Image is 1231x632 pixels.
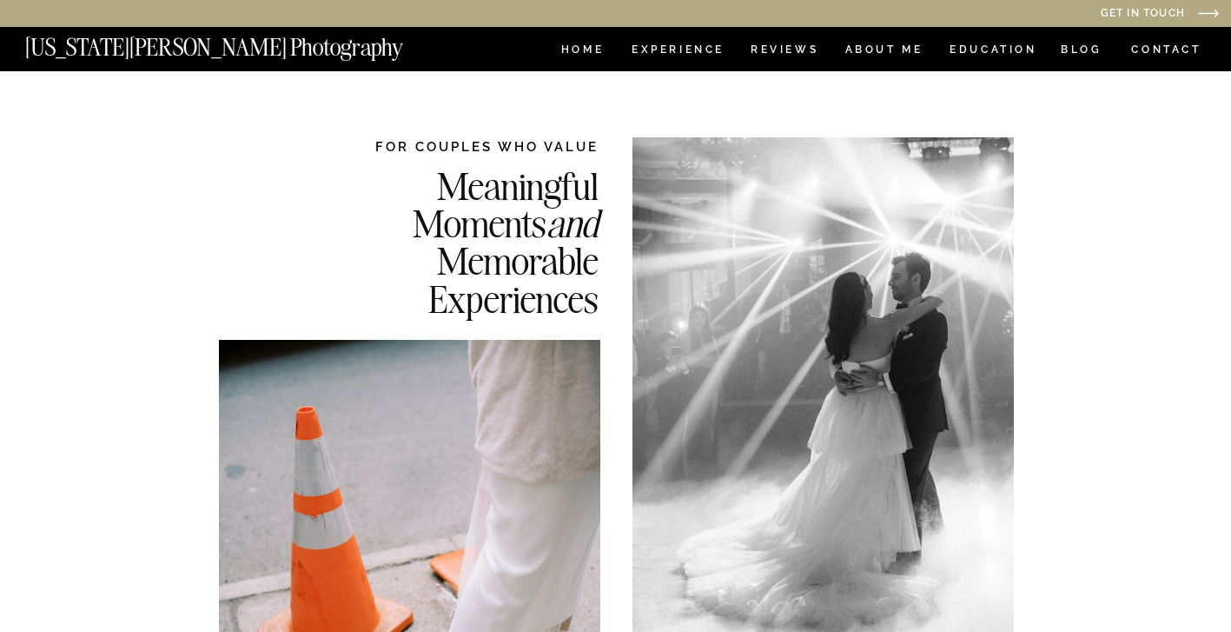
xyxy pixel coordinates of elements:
a: ABOUT ME [844,44,923,59]
a: CONTACT [1130,40,1202,59]
i: and [546,199,599,247]
a: Experience [632,44,723,59]
a: HOME [558,44,607,59]
a: BLOG [1061,44,1102,59]
a: Get in Touch [923,8,1185,21]
a: [US_STATE][PERSON_NAME] Photography [25,36,461,50]
h2: Meaningful Moments Memorable Experiences [324,167,599,316]
a: EDUCATION [948,44,1039,59]
a: REVIEWS [751,44,816,59]
h2: FOR COUPLES WHO VALUE [324,137,599,156]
